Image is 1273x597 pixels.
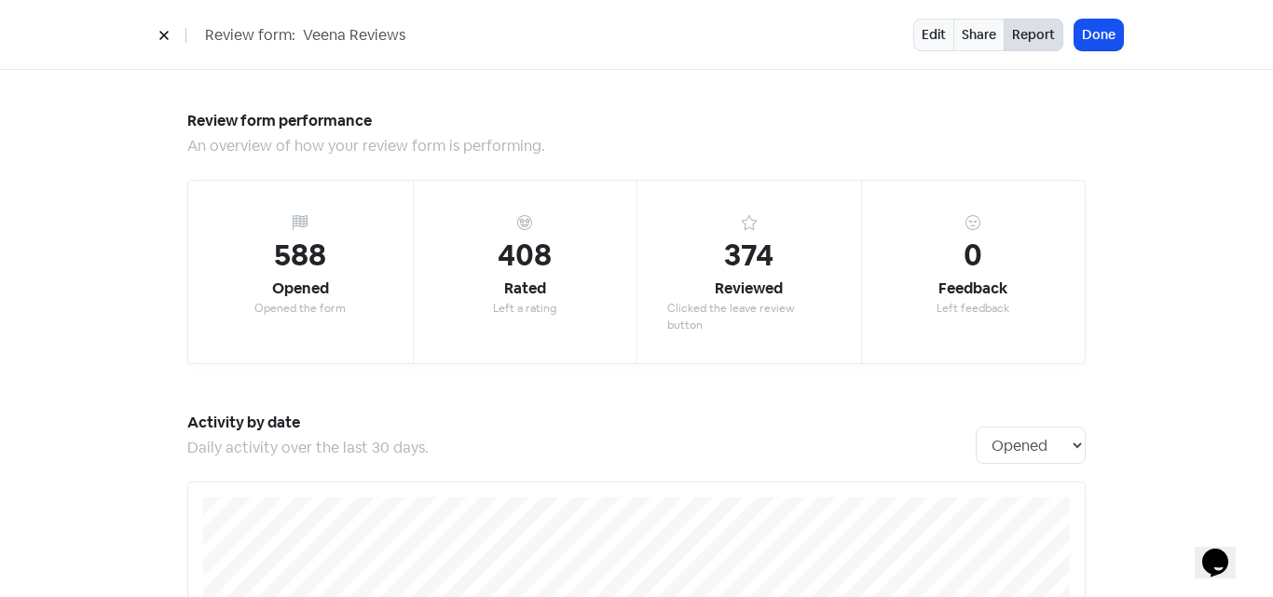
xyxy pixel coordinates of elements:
[937,300,1009,317] div: Left feedback
[187,437,976,459] div: Daily activity over the last 30 days.
[274,233,326,278] div: 588
[715,278,783,300] div: Reviewed
[187,135,1086,157] div: An overview of how your review form is performing.
[187,107,1086,135] h5: Review form performance
[205,24,295,47] span: Review form:
[724,233,773,278] div: 374
[938,278,1007,300] div: Feedback
[272,278,329,300] div: Opened
[913,19,954,51] a: Edit
[504,278,546,300] div: Rated
[498,233,552,278] div: 408
[953,19,1005,51] a: Share
[1004,19,1063,51] button: Report
[1075,20,1123,50] button: Done
[493,300,556,317] div: Left a rating
[1195,522,1254,578] iframe: chat widget
[187,409,976,437] h5: Activity by date
[964,233,982,278] div: 0
[667,300,831,333] div: Clicked the leave review button
[254,300,346,317] div: Opened the form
